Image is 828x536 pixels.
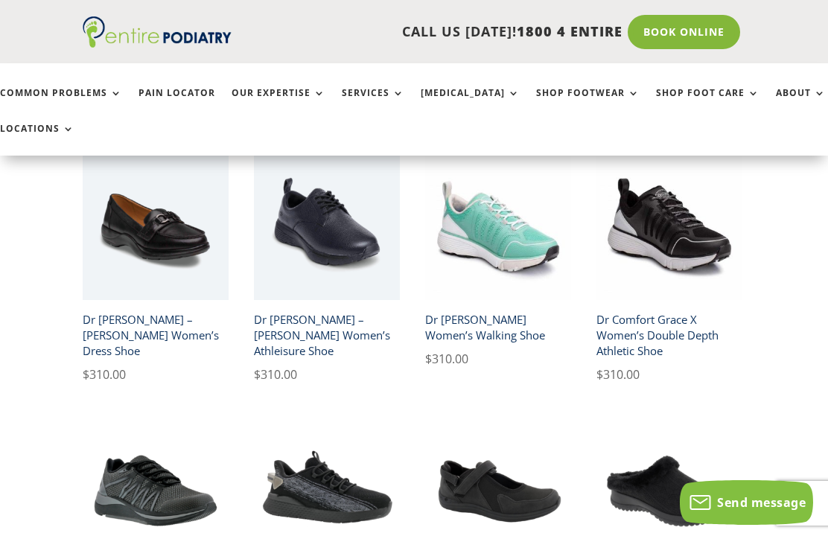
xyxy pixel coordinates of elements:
a: Our Expertise [232,88,325,120]
a: [MEDICAL_DATA] [421,88,520,120]
h2: Dr [PERSON_NAME] Women’s Walking Shoe [425,307,571,349]
a: ruth dr comfort black womens casual shoe entire podiatryDr [PERSON_NAME] – [PERSON_NAME] Women’s ... [254,154,400,384]
bdi: 310.00 [596,366,640,383]
span: 1800 4 ENTIRE [517,22,622,40]
button: Send message [680,480,813,525]
a: Dr Comfort Grace X Women's Athletic Shoe BlackDr Comfort Grace X Women’s Double Depth Athletic Sh... [596,154,742,384]
a: About [776,88,826,120]
h2: Dr [PERSON_NAME] – [PERSON_NAME] Women’s Athleisure Shoe [254,307,400,365]
img: ruth dr comfort black womens casual shoe entire podiatry [254,154,400,300]
img: logo (1) [83,16,232,48]
img: mallory dr comfort black womens dress shoe entire podiatry [83,154,229,300]
bdi: 310.00 [254,366,297,383]
span: $ [254,366,261,383]
h2: Dr [PERSON_NAME] – [PERSON_NAME] Women’s Dress Shoe [83,307,229,365]
img: Dr Comfort Grace X Women's Athletic Shoe Black [596,154,742,300]
a: Entire Podiatry [83,36,232,51]
a: Dr Comfort Grace Women's Athletic Shoe Seafoam GreenDr [PERSON_NAME] Women’s Walking Shoe $310.00 [425,154,571,368]
a: Services [342,88,404,120]
h2: Dr Comfort Grace X Women’s Double Depth Athletic Shoe [596,307,742,365]
img: Dr Comfort Grace Women's Athletic Shoe Seafoam Green [425,154,571,300]
a: Shop Foot Care [656,88,759,120]
bdi: 310.00 [83,366,126,383]
span: Send message [717,494,806,511]
span: $ [83,366,89,383]
a: Pain Locator [138,88,215,120]
a: mallory dr comfort black womens dress shoe entire podiatryDr [PERSON_NAME] – [PERSON_NAME] Women’... [83,154,229,384]
bdi: 310.00 [425,351,468,367]
span: $ [596,366,603,383]
a: Shop Footwear [536,88,640,120]
a: Book Online [628,15,740,49]
p: CALL US [DATE]! [232,22,622,42]
span: $ [425,351,432,367]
